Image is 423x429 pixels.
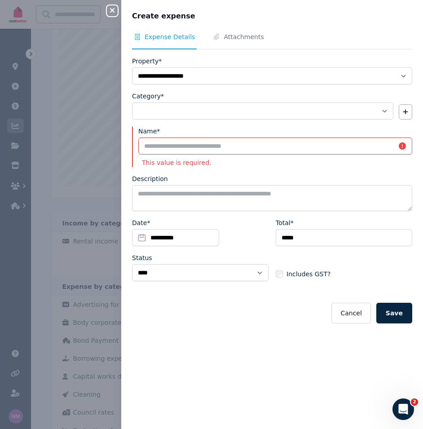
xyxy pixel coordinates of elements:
[132,218,150,227] label: Date*
[411,398,418,406] span: 2
[224,32,264,41] span: Attachments
[331,303,370,323] button: Cancel
[132,253,152,262] label: Status
[145,32,195,41] span: Expense Details
[276,218,294,227] label: Total*
[138,127,160,136] label: Name*
[132,92,164,101] label: Category*
[286,270,330,279] span: Includes GST?
[392,398,414,420] iframe: Intercom live chat
[138,158,412,167] p: This value is required.
[132,11,195,22] span: Create expense
[132,57,162,66] label: Property*
[132,32,412,49] nav: Tabs
[376,303,412,323] button: Save
[276,270,283,278] input: Includes GST?
[132,174,168,183] label: Description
